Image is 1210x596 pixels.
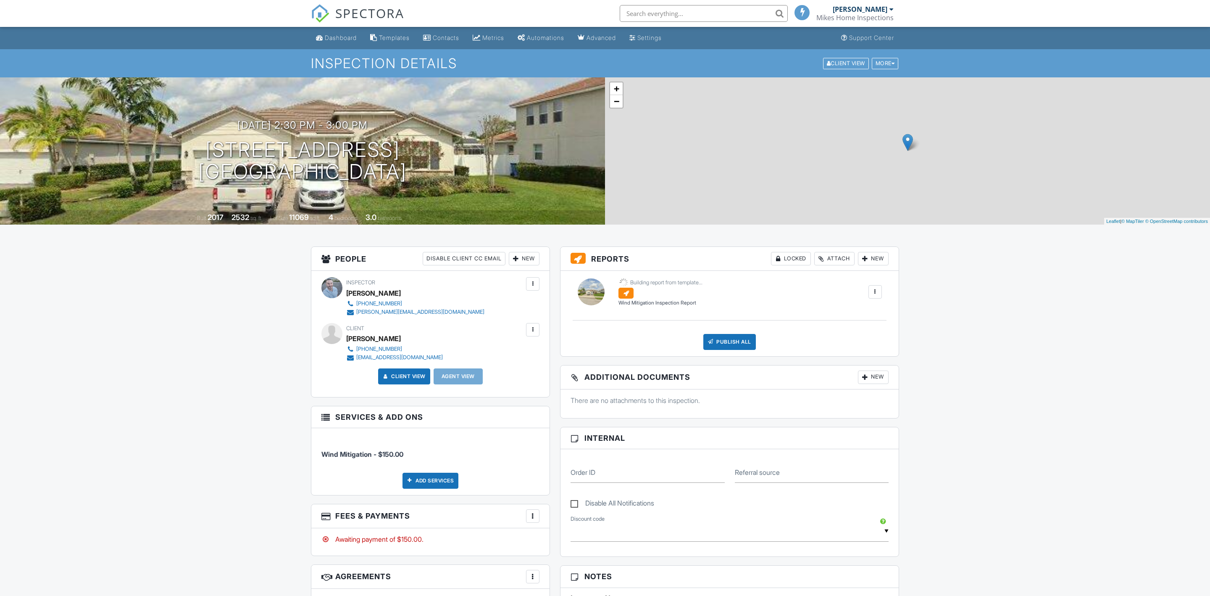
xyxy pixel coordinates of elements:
div: Mikes Home Inspections [816,13,894,22]
a: Client View [822,60,871,66]
div: New [858,252,889,265]
span: Built [197,215,206,221]
h3: Notes [560,566,899,588]
span: SPECTORA [335,4,404,22]
div: [PERSON_NAME] [833,5,887,13]
span: Inspector [346,279,375,286]
div: 2017 [208,213,224,222]
div: Attach [814,252,855,265]
div: Metrics [482,34,504,41]
div: Wind Mitigation Inspection Report [618,299,702,307]
a: Contacts [420,30,463,46]
a: Metrics [469,30,508,46]
a: [PERSON_NAME][EMAIL_ADDRESS][DOMAIN_NAME] [346,308,484,316]
div: 2532 [231,213,249,222]
div: 11069 [289,213,309,222]
h3: Additional Documents [560,366,899,389]
div: Publish All [703,334,756,350]
div: Settings [637,34,662,41]
div: 4 [329,213,333,222]
div: 3.0 [366,213,376,222]
a: Dashboard [313,30,360,46]
span: Wind Mitigation - $150.00 [321,450,403,458]
img: The Best Home Inspection Software - Spectora [311,4,329,23]
div: [PERSON_NAME] [346,287,401,299]
h3: Internal [560,427,899,449]
a: Client View [381,372,426,381]
h3: [DATE] 2:30 pm - 3:00 pm [237,119,368,131]
div: More [872,58,899,69]
input: Search everything... [620,5,788,22]
h3: Agreements [311,565,550,589]
a: Settings [626,30,665,46]
h3: Reports [560,247,899,271]
p: There are no attachments to this inspection. [571,396,889,405]
div: Contacts [433,34,459,41]
div: Templates [379,34,410,41]
div: Locked [771,252,811,265]
a: Zoom out [610,95,623,108]
span: sq. ft. [250,215,262,221]
a: © OpenStreetMap contributors [1145,219,1208,224]
label: Referral source [735,468,780,477]
a: [PHONE_NUMBER] [346,345,443,353]
div: [PERSON_NAME] [346,332,401,345]
a: Automations (Basic) [514,30,568,46]
h3: People [311,247,550,271]
div: Dashboard [325,34,357,41]
a: Templates [367,30,413,46]
a: Advanced [574,30,619,46]
div: Support Center [849,34,894,41]
div: Building report from template... [630,279,702,286]
span: Lot Size [270,215,288,221]
div: [PHONE_NUMBER] [356,300,402,307]
div: New [858,371,889,384]
span: sq.ft. [310,215,321,221]
span: Client [346,325,364,331]
div: [EMAIL_ADDRESS][DOMAIN_NAME] [356,354,443,361]
img: loading-93afd81d04378562ca97960a6d0abf470c8f8241ccf6a1b4da771bf876922d1b.gif [618,277,629,288]
div: Add Services [402,473,458,489]
div: | [1104,218,1210,225]
div: Awaiting payment of $150.00. [321,535,539,544]
h3: Fees & Payments [311,504,550,528]
a: SPECTORA [311,11,404,29]
a: Leaflet [1106,219,1120,224]
li: Manual fee: Wind Mitigation [321,434,539,466]
div: Disable Client CC Email [423,252,505,265]
a: Support Center [838,30,897,46]
label: Disable All Notifications [571,499,654,510]
div: [PHONE_NUMBER] [356,346,402,352]
a: [EMAIL_ADDRESS][DOMAIN_NAME] [346,353,443,362]
span: bedrooms [334,215,358,221]
a: [PHONE_NUMBER] [346,299,484,308]
label: Order ID [571,468,595,477]
h1: [STREET_ADDRESS] [GEOGRAPHIC_DATA] [198,139,407,183]
div: Automations [527,34,564,41]
div: Advanced [587,34,616,41]
span: bathrooms [378,215,402,221]
h3: Services & Add ons [311,406,550,428]
a: © MapTiler [1121,219,1144,224]
div: New [509,252,539,265]
label: Discount code [571,515,605,523]
div: [PERSON_NAME][EMAIL_ADDRESS][DOMAIN_NAME] [356,309,484,315]
a: Zoom in [610,82,623,95]
h1: Inspection Details [311,56,899,71]
div: Client View [823,58,869,69]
